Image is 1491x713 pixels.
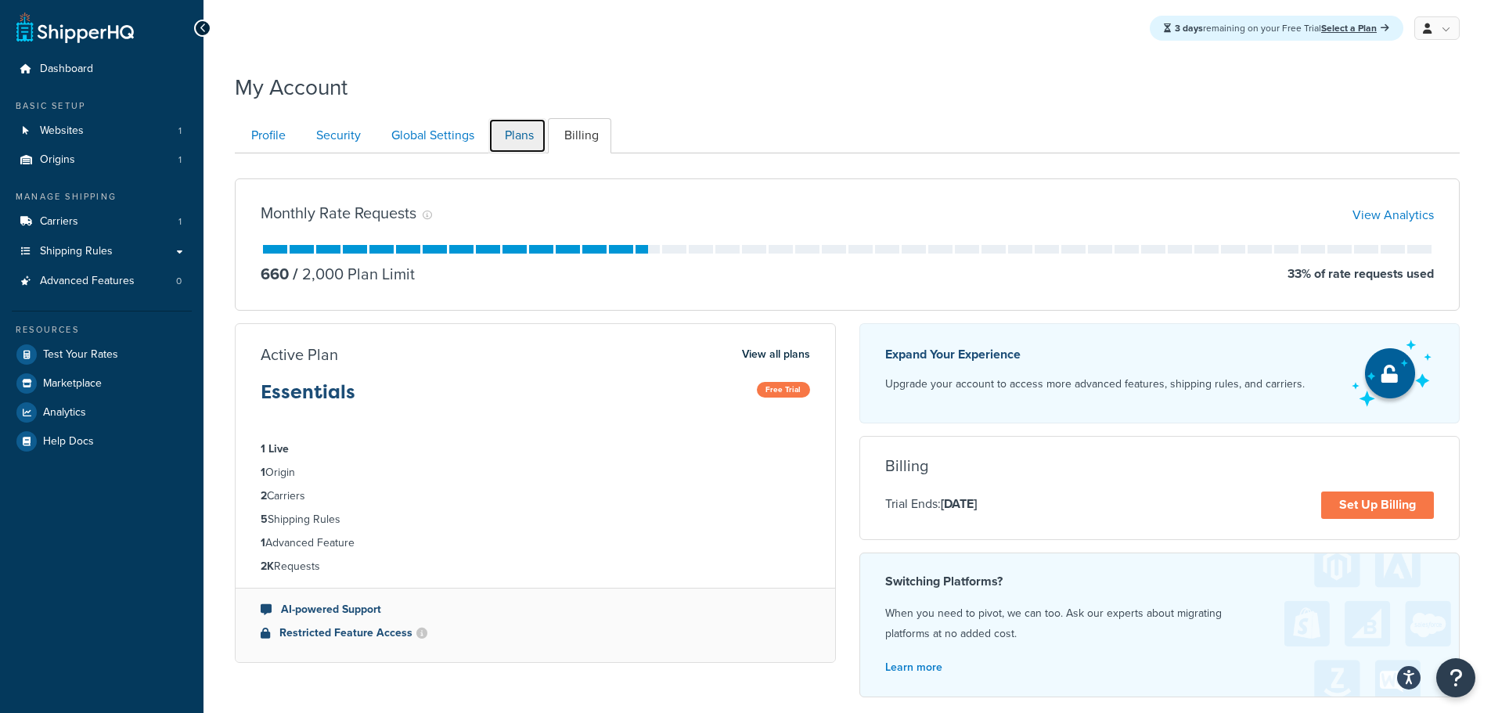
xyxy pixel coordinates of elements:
[261,535,810,552] li: Advanced Feature
[261,263,289,285] p: 660
[885,344,1305,366] p: Expand Your Experience
[40,275,135,288] span: Advanced Features
[1321,21,1389,35] a: Select a Plan
[40,153,75,167] span: Origins
[12,190,192,203] div: Manage Shipping
[1352,206,1434,224] a: View Analytics
[43,406,86,420] span: Analytics
[261,382,355,415] h3: Essentials
[12,369,192,398] a: Marketplace
[178,153,182,167] span: 1
[12,55,192,84] a: Dashboard
[43,348,118,362] span: Test Your Rates
[12,237,192,266] a: Shipping Rules
[43,377,102,391] span: Marketplace
[548,118,611,153] a: Billing
[859,323,1460,423] a: Expand Your Experience Upgrade your account to access more advanced features, shipping rules, and...
[12,267,192,296] li: Advanced Features
[885,373,1305,395] p: Upgrade your account to access more advanced features, shipping rules, and carriers.
[12,340,192,369] a: Test Your Rates
[261,558,274,574] strong: 2K
[261,488,810,505] li: Carriers
[12,99,192,113] div: Basic Setup
[742,344,810,365] a: View all plans
[12,207,192,236] a: Carriers 1
[488,118,546,153] a: Plans
[261,464,265,481] strong: 1
[293,262,298,286] span: /
[12,398,192,427] a: Analytics
[941,495,977,513] strong: [DATE]
[40,124,84,138] span: Websites
[261,346,338,363] h3: Active Plan
[40,215,78,229] span: Carriers
[375,118,487,153] a: Global Settings
[261,625,810,642] li: Restricted Feature Access
[1150,16,1403,41] div: remaining on your Free Trial
[885,659,942,675] a: Learn more
[12,117,192,146] a: Websites 1
[1175,21,1203,35] strong: 3 days
[261,441,289,457] strong: 1 Live
[12,117,192,146] li: Websites
[261,601,810,618] li: AI-powered Support
[261,511,810,528] li: Shipping Rules
[1436,658,1475,697] button: Open Resource Center
[40,245,113,258] span: Shipping Rules
[43,435,94,448] span: Help Docs
[16,12,134,43] a: ShipperHQ Home
[261,511,268,528] strong: 5
[12,207,192,236] li: Carriers
[235,72,348,103] h1: My Account
[1288,263,1434,285] p: 33 % of rate requests used
[261,535,265,551] strong: 1
[40,63,93,76] span: Dashboard
[885,494,977,514] p: Trial Ends:
[885,603,1435,644] p: When you need to pivot, we can too. Ask our experts about migrating platforms at no added cost.
[235,118,298,153] a: Profile
[12,323,192,337] div: Resources
[12,267,192,296] a: Advanced Features 0
[757,382,810,398] span: Free Trial
[261,488,267,504] strong: 2
[12,146,192,175] a: Origins 1
[176,275,182,288] span: 0
[261,464,810,481] li: Origin
[12,427,192,456] a: Help Docs
[1321,492,1434,519] a: Set Up Billing
[178,215,182,229] span: 1
[261,558,810,575] li: Requests
[885,572,1435,591] h4: Switching Platforms?
[885,457,928,474] h3: Billing
[12,146,192,175] li: Origins
[289,263,415,285] p: 2,000 Plan Limit
[261,204,416,221] h3: Monthly Rate Requests
[300,118,373,153] a: Security
[178,124,182,138] span: 1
